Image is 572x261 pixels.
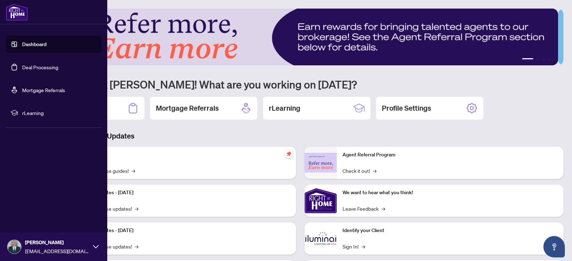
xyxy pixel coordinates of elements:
span: [EMAIL_ADDRESS][DOMAIN_NAME] [25,247,89,255]
span: → [135,242,138,250]
p: Identify your Client [342,227,558,235]
img: Agent Referral Program [305,153,337,172]
span: → [361,242,365,250]
a: Deal Processing [22,64,58,70]
span: → [135,205,138,212]
span: → [373,167,376,175]
p: Agent Referral Program [342,151,558,159]
a: Leave Feedback→ [342,205,385,212]
img: We want to hear what you think! [305,185,337,217]
a: Dashboard [22,41,46,47]
span: [PERSON_NAME] [25,239,89,246]
button: Open asap [543,236,565,257]
a: Mortgage Referrals [22,87,65,93]
a: Sign In!→ [342,242,365,250]
p: Platform Updates - [DATE] [75,189,290,197]
h2: rLearning [269,103,300,113]
h1: Welcome back [PERSON_NAME]! What are you working on [DATE]? [37,77,563,91]
img: Identify your Client [305,222,337,255]
button: 5 [553,58,556,61]
button: 4 [548,58,551,61]
img: Profile Icon [8,240,21,254]
h3: Brokerage & Industry Updates [37,131,563,141]
img: Slide 0 [37,9,558,65]
button: 1 [522,58,533,61]
span: → [132,167,135,175]
p: Platform Updates - [DATE] [75,227,290,235]
a: Check it out!→ [342,167,376,175]
span: pushpin [285,150,293,158]
p: We want to hear what you think! [342,189,558,197]
img: logo [6,4,28,21]
button: 2 [536,58,539,61]
h2: Mortgage Referrals [156,103,219,113]
h2: Profile Settings [382,103,431,113]
span: → [381,205,385,212]
p: Self-Help [75,151,290,159]
span: rLearning [22,109,97,117]
button: 3 [542,58,545,61]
